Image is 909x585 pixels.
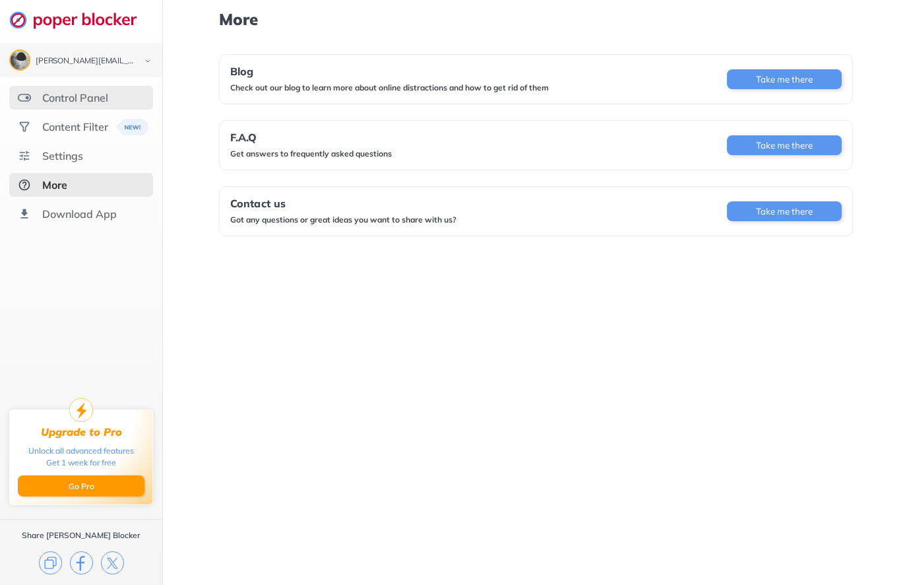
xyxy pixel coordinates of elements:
[140,54,156,68] img: chevron-bottom-black.svg
[36,57,133,66] div: thomason.kb@gmail.com
[230,131,392,143] div: F.A.Q
[230,149,392,159] div: Get answers to frequently asked questions
[70,551,93,574] img: facebook.svg
[41,426,122,438] div: Upgrade to Pro
[28,445,134,457] div: Unlock all advanced features
[18,91,31,104] img: features.svg
[18,178,31,191] img: about-selected.svg
[46,457,116,469] div: Get 1 week for free
[101,551,124,574] img: x.svg
[42,207,117,221] div: Download App
[42,120,108,133] div: Content Filter
[727,201,842,221] button: Take me there
[9,11,151,29] img: logo-webpage.svg
[11,51,29,69] img: ACg8ocJJxHPnsYY6L6fywk2H1JuwB6EHpS4HFtyIKa83y3VLzKFo-uQ=s96-c
[230,215,456,225] div: Got any questions or great ideas you want to share with us?
[116,119,148,135] img: menuBanner.svg
[219,11,853,28] h1: More
[18,120,31,133] img: social.svg
[230,83,549,93] div: Check out our blog to learn more about online distractions and how to get rid of them
[18,475,144,497] button: Go Pro
[39,551,62,574] img: copy.svg
[18,207,31,221] img: download-app.svg
[230,65,549,77] div: Blog
[18,149,31,162] img: settings.svg
[22,530,141,541] div: Share [PERSON_NAME] Blocker
[42,149,83,162] div: Settings
[230,197,456,209] div: Contact us
[727,135,842,155] button: Take me there
[69,398,93,422] img: upgrade-to-pro.svg
[727,69,842,89] button: Take me there
[42,178,67,191] div: More
[42,91,108,104] div: Control Panel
